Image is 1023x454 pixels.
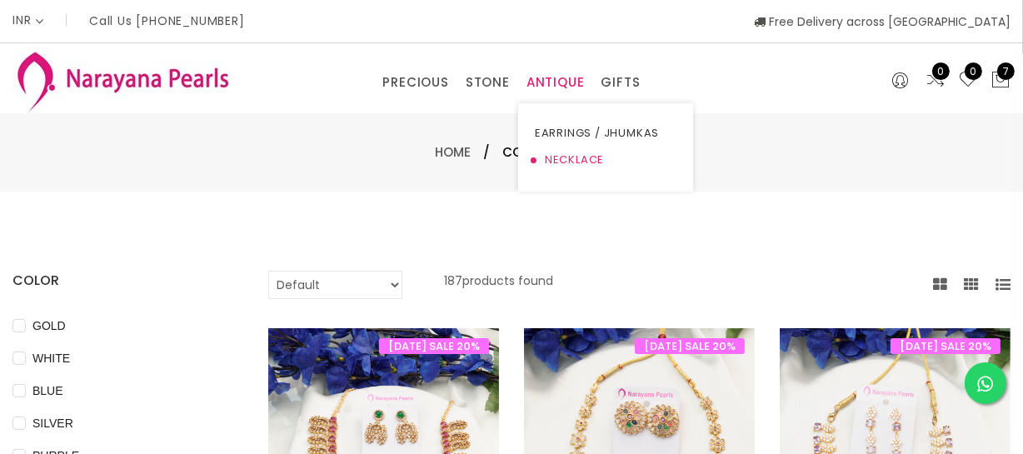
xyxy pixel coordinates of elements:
[535,147,676,173] a: NECKLACE
[483,142,490,162] span: /
[502,142,588,162] span: Collections
[382,70,448,95] a: PRECIOUS
[526,70,585,95] a: ANTIQUE
[435,143,471,161] a: Home
[932,62,950,80] span: 0
[26,317,72,335] span: GOLD
[444,271,553,299] p: 187 products found
[12,271,218,291] h4: COLOR
[991,70,1011,92] button: 7
[26,349,77,367] span: WHITE
[635,338,745,354] span: [DATE] SALE 20%
[754,13,1011,30] span: Free Delivery across [GEOGRAPHIC_DATA]
[535,120,676,147] a: EARRINGS / JHUMKAS
[891,338,1001,354] span: [DATE] SALE 20%
[965,62,982,80] span: 0
[89,15,245,27] p: Call Us [PHONE_NUMBER]
[997,62,1015,80] span: 7
[26,382,70,400] span: BLUE
[26,414,80,432] span: SILVER
[379,338,489,354] span: [DATE] SALE 20%
[958,70,978,92] a: 0
[601,70,640,95] a: GIFTS
[926,70,946,92] a: 0
[466,70,510,95] a: STONE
